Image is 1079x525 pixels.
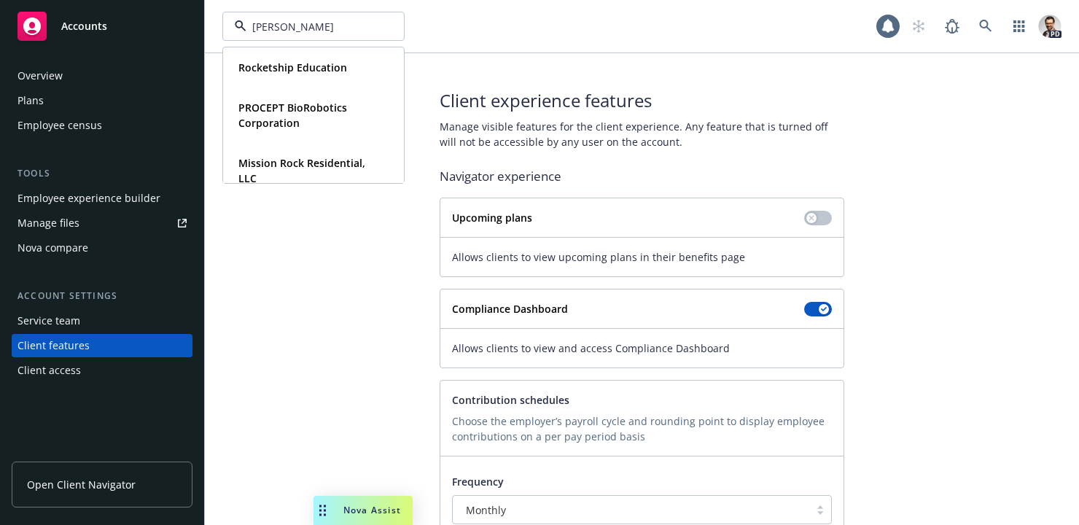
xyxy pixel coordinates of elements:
[17,359,81,382] div: Client access
[452,249,832,265] span: Allows clients to view upcoming plans in their benefits page
[12,334,192,357] a: Client features
[17,89,44,112] div: Plans
[17,236,88,260] div: Nova compare
[938,12,967,41] a: Report a Bug
[238,101,347,130] strong: PROCEPT BioRobotics Corporation
[452,302,568,316] strong: Compliance Dashboard
[17,114,102,137] div: Employee census
[1005,12,1034,41] a: Switch app
[12,359,192,382] a: Client access
[27,477,136,492] span: Open Client Navigator
[17,211,79,235] div: Manage files
[12,64,192,87] a: Overview
[460,502,802,518] span: Monthly
[440,119,844,149] span: Manage visible features for the client experience. Any feature that is turned off will not be acc...
[452,413,832,444] p: Choose the employer’s payroll cycle and rounding point to display employee contributions on a per...
[12,89,192,112] a: Plans
[971,12,1000,41] a: Search
[17,334,90,357] div: Client features
[313,496,332,525] div: Drag to move
[12,187,192,210] a: Employee experience builder
[12,236,192,260] a: Nova compare
[1038,15,1062,38] img: photo
[17,187,160,210] div: Employee experience builder
[904,12,933,41] a: Start snowing
[313,496,413,525] button: Nova Assist
[238,156,365,185] strong: Mission Rock Residential, LLC
[12,211,192,235] a: Manage files
[452,392,832,408] p: Contribution schedules
[452,474,832,489] p: Frequency
[440,88,844,113] span: Client experience features
[452,341,832,356] span: Allows clients to view and access Compliance Dashboard
[12,289,192,303] div: Account settings
[17,309,80,332] div: Service team
[343,504,401,516] span: Nova Assist
[440,167,844,186] span: Navigator experience
[452,211,532,225] strong: Upcoming plans
[12,6,192,47] a: Accounts
[17,64,63,87] div: Overview
[466,502,506,518] span: Monthly
[246,19,375,34] input: Filter by keyword
[12,166,192,181] div: Tools
[61,20,107,32] span: Accounts
[12,309,192,332] a: Service team
[238,61,347,74] strong: Rocketship Education
[12,114,192,137] a: Employee census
